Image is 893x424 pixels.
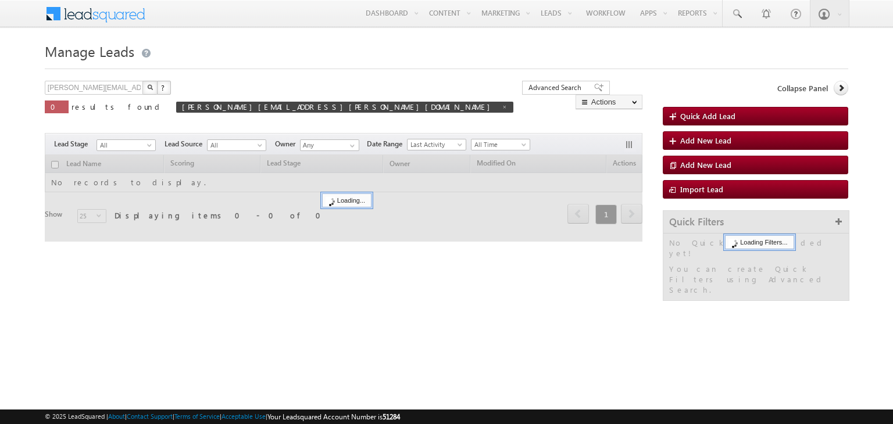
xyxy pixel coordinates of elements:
span: Date Range [367,139,407,149]
span: All [97,140,152,150]
div: Loading Filters... [725,235,794,249]
span: Collapse Panel [777,83,828,94]
a: All [207,139,266,151]
span: 51284 [383,412,400,421]
button: ? [157,81,171,95]
span: Manage Leads [45,42,134,60]
span: results found [72,102,164,112]
span: Last Activity [408,139,463,150]
a: All Time [471,139,530,150]
span: All [208,140,263,150]
a: Show All Items [344,140,358,152]
span: [PERSON_NAME][EMAIL_ADDRESS][PERSON_NAME][DOMAIN_NAME] [182,102,496,112]
span: Advanced Search [528,82,585,93]
span: Lead Source [165,139,207,149]
a: Terms of Service [174,412,220,420]
span: Add New Lead [680,160,731,170]
span: 0 [51,102,63,112]
img: Search [147,84,153,90]
span: Add New Lead [680,135,731,145]
span: Import Lead [680,184,723,194]
span: © 2025 LeadSquared | | | | | [45,411,400,422]
span: Lead Stage [54,139,97,149]
a: About [108,412,125,420]
a: All [97,139,156,151]
a: Contact Support [127,412,173,420]
button: Actions [576,95,642,109]
a: Last Activity [407,139,466,150]
div: Loading... [322,193,372,207]
input: Type to Search [300,139,359,151]
span: Owner [275,139,300,149]
span: Your Leadsquared Account Number is [267,412,400,421]
span: ? [161,82,166,92]
span: Quick Add Lead [680,111,735,121]
span: All Time [471,139,527,150]
a: Acceptable Use [222,412,266,420]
